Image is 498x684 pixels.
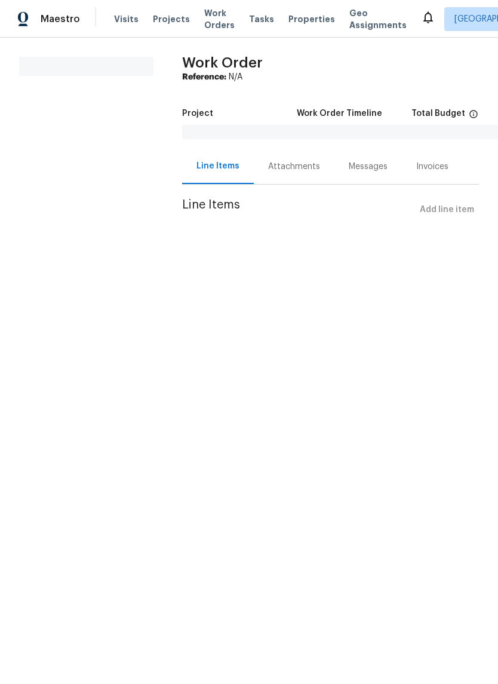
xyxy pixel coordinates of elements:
[411,109,465,118] h5: Total Budget
[349,161,388,173] div: Messages
[469,109,478,125] span: The total cost of line items that have been proposed by Opendoor. This sum includes line items th...
[182,56,263,70] span: Work Order
[182,73,226,81] b: Reference:
[349,7,407,31] span: Geo Assignments
[297,109,382,118] h5: Work Order Timeline
[268,161,320,173] div: Attachments
[114,13,139,25] span: Visits
[41,13,80,25] span: Maestro
[288,13,335,25] span: Properties
[182,199,415,221] span: Line Items
[182,109,213,118] h5: Project
[416,161,448,173] div: Invoices
[182,71,479,83] div: N/A
[153,13,190,25] span: Projects
[204,7,235,31] span: Work Orders
[249,15,274,23] span: Tasks
[196,160,239,172] div: Line Items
